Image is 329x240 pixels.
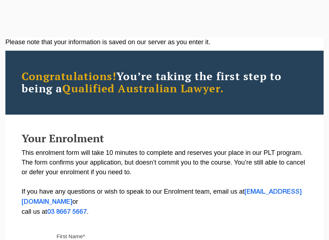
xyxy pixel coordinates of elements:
[22,70,307,95] h2: You’re taking the first step to being a
[22,189,302,205] a: [EMAIL_ADDRESS][DOMAIN_NAME]
[22,148,307,217] p: This enrolment form will take 10 minutes to complete and reserves your place in our PLT program. ...
[57,233,85,240] label: First Name*
[47,209,87,215] a: 03 8667 5667
[22,133,307,144] h2: Your Enrolment
[22,69,116,83] span: Congratulations!
[62,81,224,96] span: Qualified Australian Lawyer.
[5,37,324,47] div: Please note that your information is saved on our server as you enter it.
